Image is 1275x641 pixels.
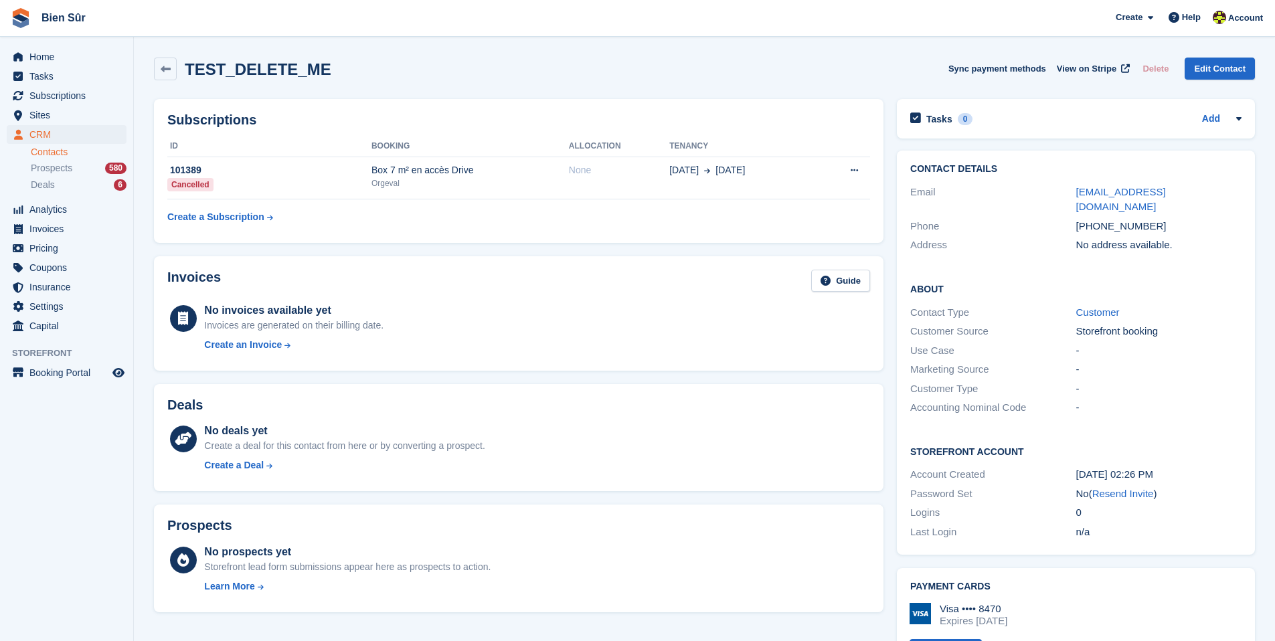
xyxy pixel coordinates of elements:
[167,163,371,177] div: 101389
[910,219,1076,234] div: Phone
[29,297,110,316] span: Settings
[31,162,72,175] span: Prospects
[910,505,1076,521] div: Logins
[1057,62,1116,76] span: View on Stripe
[7,278,126,296] a: menu
[1076,324,1242,339] div: Storefront booking
[1076,381,1242,397] div: -
[167,178,214,191] div: Cancelled
[29,48,110,66] span: Home
[7,316,126,335] a: menu
[669,136,816,157] th: Tenancy
[940,603,1007,615] div: Visa •••• 8470
[669,163,699,177] span: [DATE]
[910,381,1076,397] div: Customer Type
[910,581,1242,592] h2: Payment cards
[1051,58,1132,80] a: View on Stripe
[29,239,110,258] span: Pricing
[31,146,126,159] a: Contacts
[7,86,126,105] a: menu
[910,486,1076,502] div: Password Set
[204,544,491,560] div: No prospects yet
[7,67,126,86] a: menu
[910,525,1076,540] div: Last Login
[31,161,126,175] a: Prospects 580
[1089,488,1157,499] span: ( )
[1182,11,1201,24] span: Help
[167,518,232,533] h2: Prospects
[204,458,264,472] div: Create a Deal
[29,219,110,238] span: Invoices
[167,112,870,128] h2: Subscriptions
[1076,486,1242,502] div: No
[7,297,126,316] a: menu
[29,258,110,277] span: Coupons
[204,338,282,352] div: Create an Invoice
[36,7,91,29] a: Bien Sûr
[1076,362,1242,377] div: -
[1076,306,1120,318] a: Customer
[948,58,1046,80] button: Sync payment methods
[29,200,110,219] span: Analytics
[1092,488,1154,499] a: Resend Invite
[958,113,973,125] div: 0
[167,136,371,157] th: ID
[31,178,126,192] a: Deals 6
[926,113,952,125] h2: Tasks
[204,338,384,352] a: Create an Invoice
[1202,112,1220,127] a: Add
[910,185,1076,215] div: Email
[569,163,669,177] div: None
[910,324,1076,339] div: Customer Source
[29,125,110,144] span: CRM
[7,200,126,219] a: menu
[1076,186,1166,213] a: [EMAIL_ADDRESS][DOMAIN_NAME]
[31,179,55,191] span: Deals
[29,67,110,86] span: Tasks
[7,48,126,66] a: menu
[114,179,126,191] div: 6
[29,316,110,335] span: Capital
[204,423,485,439] div: No deals yet
[7,363,126,382] a: menu
[11,8,31,28] img: stora-icon-8386f47178a22dfd0bd8f6a31ec36ba5ce8667c1dd55bd0f319d3a0aa187defe.svg
[204,439,485,453] div: Create a deal for this contact from here or by converting a prospect.
[1076,505,1242,521] div: 0
[204,579,254,593] div: Learn More
[7,125,126,144] a: menu
[1076,219,1242,234] div: [PHONE_NUMBER]
[910,444,1242,458] h2: Storefront Account
[940,615,1007,627] div: Expires [DATE]
[371,177,569,189] div: Orgeval
[167,205,273,230] a: Create a Subscription
[29,363,110,382] span: Booking Portal
[105,163,126,174] div: 580
[1228,11,1263,25] span: Account
[569,136,669,157] th: Allocation
[12,347,133,360] span: Storefront
[185,60,331,78] h2: TEST_DELETE_ME
[1076,525,1242,540] div: n/a
[7,258,126,277] a: menu
[29,278,110,296] span: Insurance
[7,219,126,238] a: menu
[1076,238,1242,253] div: No address available.
[910,603,931,624] img: Visa Logo
[204,579,491,593] a: Learn More
[1137,58,1174,80] button: Delete
[7,239,126,258] a: menu
[910,282,1242,295] h2: About
[371,163,569,177] div: Box 7 m² en accès Drive
[167,397,203,413] h2: Deals
[371,136,569,157] th: Booking
[910,343,1076,359] div: Use Case
[204,302,384,318] div: No invoices available yet
[910,305,1076,320] div: Contact Type
[167,210,264,224] div: Create a Subscription
[1213,11,1226,24] img: Marie Tran
[910,164,1242,175] h2: Contact Details
[910,362,1076,377] div: Marketing Source
[1116,11,1142,24] span: Create
[1185,58,1255,80] a: Edit Contact
[811,270,870,292] a: Guide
